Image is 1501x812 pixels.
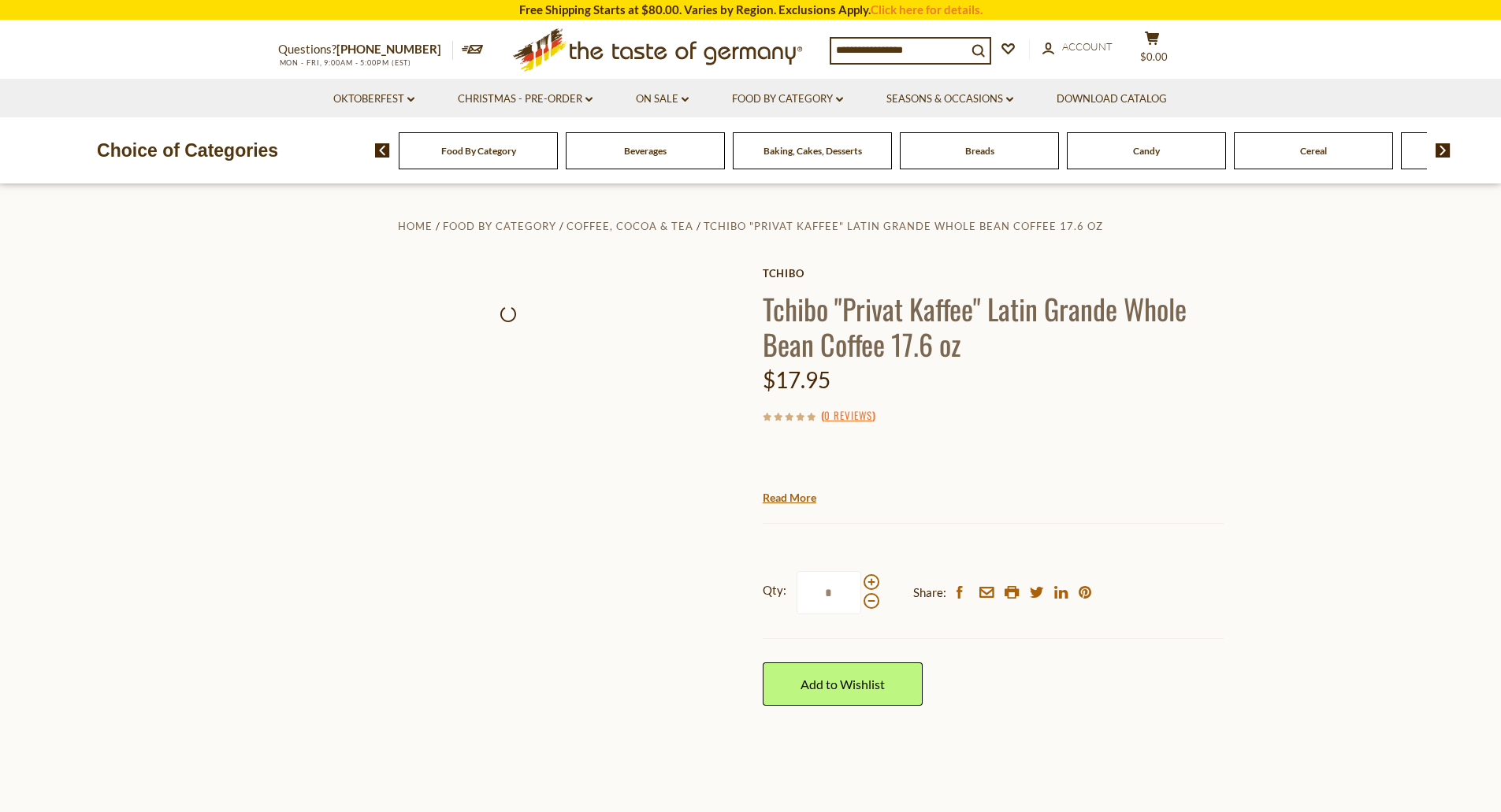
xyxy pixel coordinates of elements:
[278,58,412,67] span: MON - FRI, 9:00AM - 5:00PM (EST)
[441,145,516,157] a: Food By Category
[797,571,861,614] input: Qty:
[1133,145,1160,157] a: Candy
[278,39,453,60] p: Questions?
[443,220,556,232] a: Food By Category
[732,91,843,108] a: Food By Category
[1300,145,1327,157] a: Cereal
[824,407,872,425] a: 0 Reviews
[965,145,994,157] a: Breads
[704,220,1103,232] a: Tchibo "Privat Kaffee" Latin Grande Whole Bean Coffee 17.6 oz
[1057,91,1167,108] a: Download Catalog
[567,220,693,232] a: Coffee, Cocoa & Tea
[886,91,1013,108] a: Seasons & Occasions
[763,662,923,706] a: Add to Wishlist
[763,291,1224,362] h1: Tchibo "Privat Kaffee" Latin Grande Whole Bean Coffee 17.6 oz
[398,220,433,232] a: Home
[821,407,875,423] span: ( )
[763,267,1224,280] a: Tchibo
[333,91,414,108] a: Oktoberfest
[1436,143,1451,158] img: next arrow
[1129,31,1176,70] button: $0.00
[763,490,816,506] a: Read More
[764,145,862,157] a: Baking, Cakes, Desserts
[458,91,593,108] a: Christmas - PRE-ORDER
[336,42,441,56] a: [PHONE_NUMBER]
[913,583,946,603] span: Share:
[375,143,390,158] img: previous arrow
[1062,40,1113,53] span: Account
[763,580,786,600] strong: Qty:
[636,91,689,108] a: On Sale
[1042,39,1113,56] a: Account
[871,2,983,17] a: Click here for details.
[624,145,667,157] a: Beverages
[1140,50,1168,63] span: $0.00
[763,366,830,393] span: $17.95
